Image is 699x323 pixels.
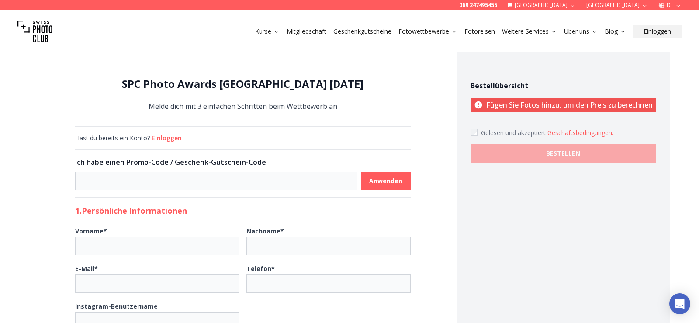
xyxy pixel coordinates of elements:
[287,27,326,36] a: Mitgliedschaft
[75,157,411,167] h3: Ich habe einen Promo-Code / Geschenk-Gutschein-Code
[17,14,52,49] img: Swiss photo club
[369,177,402,185] b: Anwenden
[481,129,547,137] span: Gelesen und akzeptiert
[75,264,98,273] b: E-Mail *
[75,302,158,310] b: Instagram-Benutzername
[246,227,284,235] b: Nachname *
[601,25,630,38] button: Blog
[252,25,283,38] button: Kurse
[464,27,495,36] a: Fotoreisen
[502,27,557,36] a: Weitere Services
[75,274,239,293] input: E-Mail*
[283,25,330,38] button: Mitgliedschaft
[361,172,411,190] button: Anwenden
[75,227,107,235] b: Vorname *
[398,27,457,36] a: Fotowettbewerbe
[152,134,182,142] button: Einloggen
[75,205,411,217] h2: 1. Persönliche Informationen
[75,77,411,112] div: Melde dich mit 3 einfachen Schritten beim Wettbewerb an
[246,274,411,293] input: Telefon*
[395,25,461,38] button: Fotowettbewerbe
[471,98,656,112] p: Fügen Sie Fotos hinzu, um den Preis zu berechnen
[246,237,411,255] input: Nachname*
[333,27,391,36] a: Geschenkgutscheine
[471,129,478,136] input: Accept terms
[255,27,280,36] a: Kurse
[459,2,497,9] a: 069 247495455
[471,144,656,163] button: BESTELLEN
[561,25,601,38] button: Über uns
[669,293,690,314] div: Open Intercom Messenger
[564,27,598,36] a: Über uns
[605,27,626,36] a: Blog
[75,237,239,255] input: Vorname*
[547,129,613,137] button: Accept termsGelesen und akzeptiert
[330,25,395,38] button: Geschenkgutscheine
[633,25,682,38] button: Einloggen
[498,25,561,38] button: Weitere Services
[461,25,498,38] button: Fotoreisen
[75,77,411,91] h1: SPC Photo Awards [GEOGRAPHIC_DATA] [DATE]
[246,264,275,273] b: Telefon *
[471,80,656,91] h4: Bestellübersicht
[546,149,580,158] b: BESTELLEN
[75,134,411,142] div: Hast du bereits ein Konto?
